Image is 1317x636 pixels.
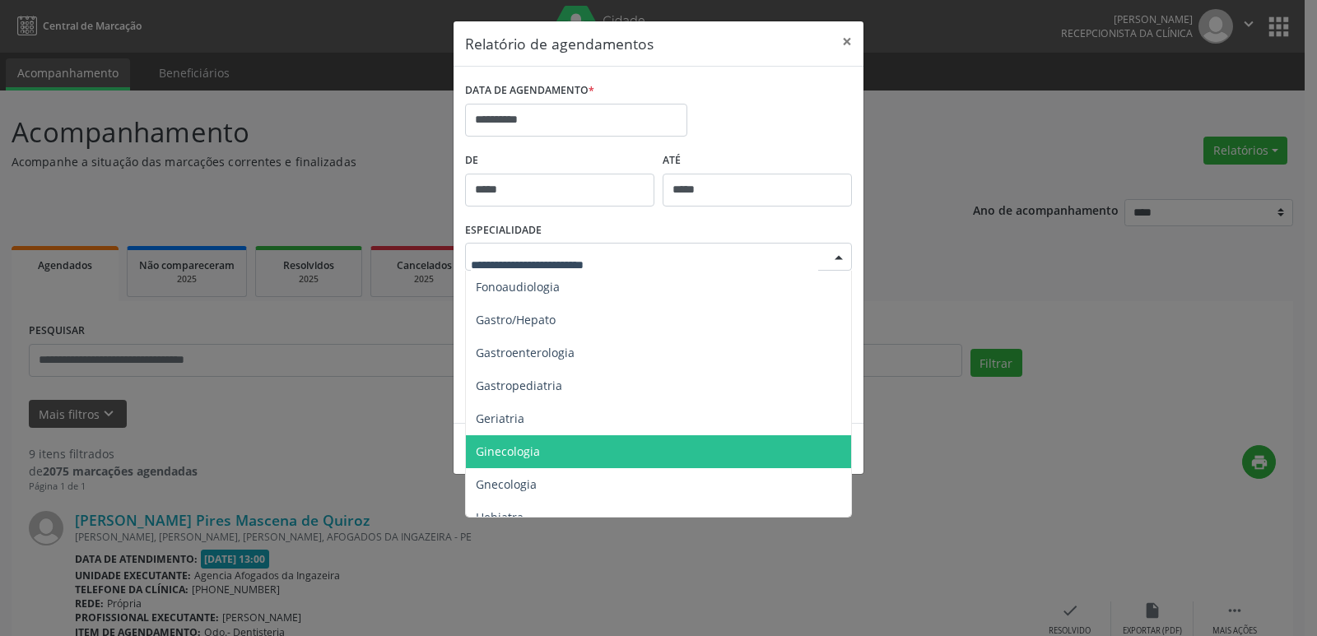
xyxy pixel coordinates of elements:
span: Gnecologia [476,476,537,492]
label: De [465,148,654,174]
label: ATÉ [663,148,852,174]
span: Gastroenterologia [476,345,575,360]
h5: Relatório de agendamentos [465,33,654,54]
span: Gastropediatria [476,378,562,393]
label: DATA DE AGENDAMENTO [465,78,594,104]
span: Hebiatra [476,509,524,525]
span: Ginecologia [476,443,540,459]
span: Geriatria [476,411,524,426]
button: Close [831,21,863,62]
span: Fonoaudiologia [476,279,560,295]
label: ESPECIALIDADE [465,218,542,244]
span: Gastro/Hepato [476,312,556,327]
